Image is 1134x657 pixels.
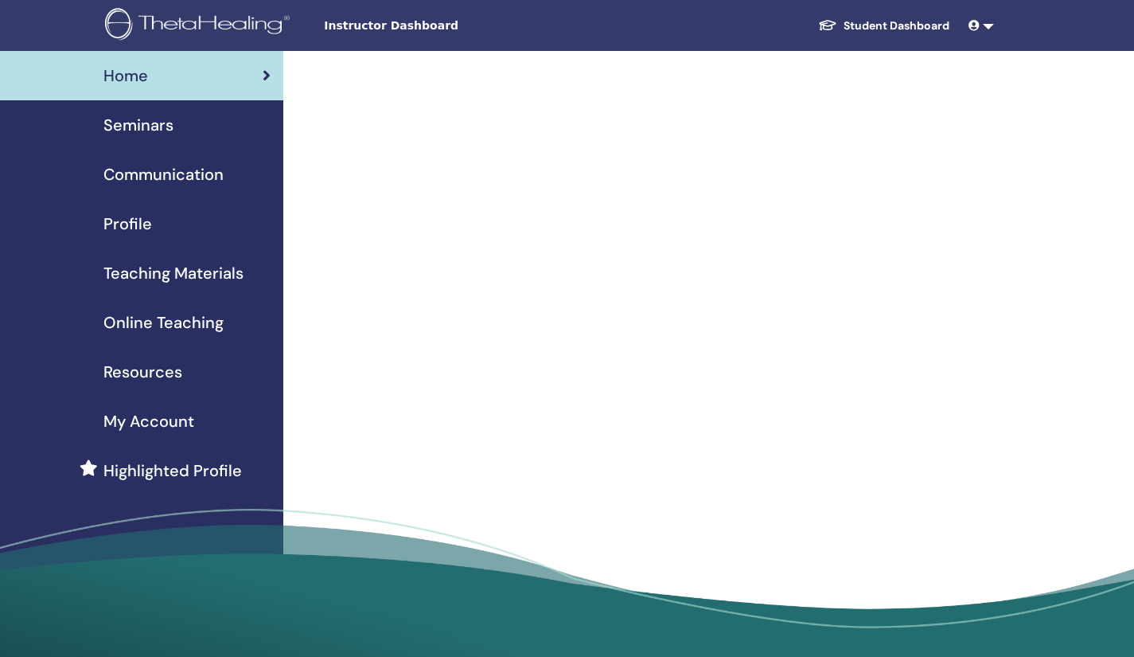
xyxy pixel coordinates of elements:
[105,8,295,44] img: logo.png
[324,18,563,34] span: Instructor Dashboard
[818,18,837,32] img: graduation-cap-white.svg
[103,64,148,88] span: Home
[103,459,242,483] span: Highlighted Profile
[103,409,194,433] span: My Account
[103,360,182,384] span: Resources
[103,212,152,236] span: Profile
[805,11,962,41] a: Student Dashboard
[103,261,244,285] span: Teaching Materials
[103,311,224,334] span: Online Teaching
[103,162,224,186] span: Communication
[103,113,173,137] span: Seminars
